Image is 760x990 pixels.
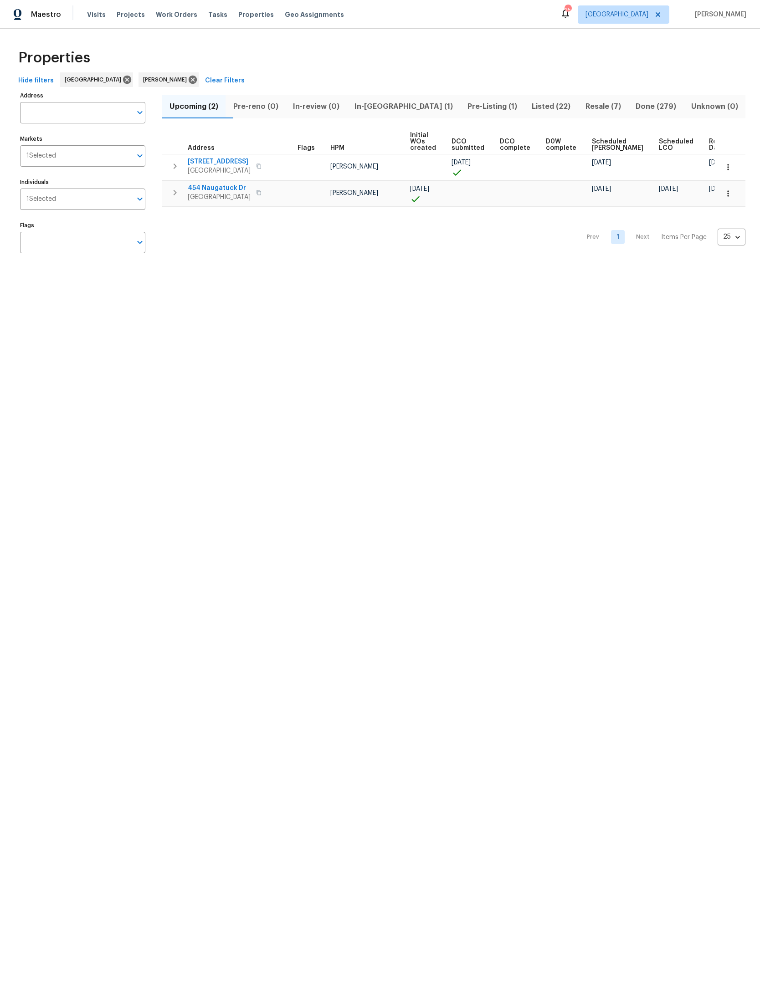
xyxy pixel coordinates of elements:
[156,10,197,19] span: Work Orders
[500,138,530,151] span: DCO complete
[452,138,484,151] span: DCO submitted
[546,138,576,151] span: D0W complete
[330,163,378,170] span: [PERSON_NAME]
[18,75,54,87] span: Hide filters
[238,10,274,19] span: Properties
[201,72,248,89] button: Clear Filters
[691,10,746,19] span: [PERSON_NAME]
[661,233,707,242] p: Items Per Page
[231,100,280,113] span: Pre-reno (0)
[20,136,145,142] label: Markets
[18,53,90,62] span: Properties
[709,186,728,192] span: [DATE]
[592,186,611,192] span: [DATE]
[15,72,57,89] button: Hide filters
[585,10,648,19] span: [GEOGRAPHIC_DATA]
[134,149,146,162] button: Open
[709,138,729,151] span: Ready Date
[584,100,623,113] span: Resale (7)
[60,72,133,87] div: [GEOGRAPHIC_DATA]
[659,186,678,192] span: [DATE]
[26,195,56,203] span: 1 Selected
[330,145,344,151] span: HPM
[410,132,436,151] span: Initial WOs created
[330,190,378,196] span: [PERSON_NAME]
[188,145,215,151] span: Address
[31,10,61,19] span: Maestro
[205,75,245,87] span: Clear Filters
[452,159,471,166] span: [DATE]
[134,193,146,205] button: Open
[659,138,693,151] span: Scheduled LCO
[291,100,341,113] span: In-review (0)
[565,5,571,15] div: 25
[188,157,251,166] span: [STREET_ADDRESS]
[20,179,145,185] label: Individuals
[87,10,106,19] span: Visits
[285,10,344,19] span: Geo Assignments
[134,236,146,249] button: Open
[26,152,56,160] span: 1 Selected
[634,100,678,113] span: Done (279)
[134,106,146,119] button: Open
[466,100,519,113] span: Pre-Listing (1)
[117,10,145,19] span: Projects
[208,11,227,18] span: Tasks
[709,159,728,166] span: [DATE]
[592,138,643,151] span: Scheduled [PERSON_NAME]
[410,186,429,192] span: [DATE]
[20,93,145,98] label: Address
[65,75,125,84] span: [GEOGRAPHIC_DATA]
[689,100,740,113] span: Unknown (0)
[143,75,190,84] span: [PERSON_NAME]
[188,166,251,175] span: [GEOGRAPHIC_DATA]
[20,223,145,228] label: Flags
[168,100,220,113] span: Upcoming (2)
[592,159,611,166] span: [DATE]
[298,145,315,151] span: Flags
[352,100,454,113] span: In-[GEOGRAPHIC_DATA] (1)
[530,100,572,113] span: Listed (22)
[578,212,745,262] nav: Pagination Navigation
[139,72,199,87] div: [PERSON_NAME]
[611,230,625,244] a: Goto page 1
[188,184,251,193] span: 454 Naugatuck Dr
[718,225,745,249] div: 25
[188,193,251,202] span: [GEOGRAPHIC_DATA]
